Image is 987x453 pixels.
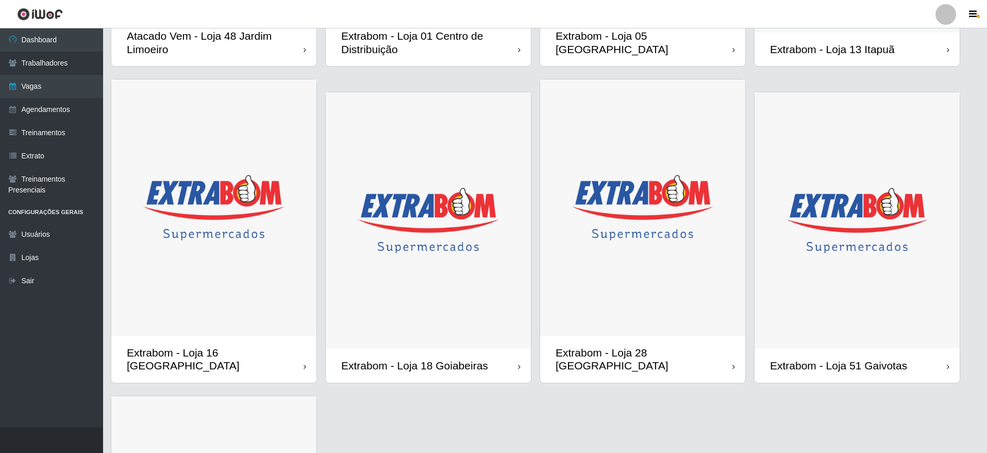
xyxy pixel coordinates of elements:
div: Extrabom - Loja 13 Itapuã [770,43,895,56]
div: Extrabom - Loja 05 [GEOGRAPHIC_DATA] [556,29,732,55]
div: Atacado Vem - Loja 48 Jardim Limoeiro [127,29,304,55]
a: Extrabom - Loja 28 [GEOGRAPHIC_DATA] [540,79,745,383]
img: CoreUI Logo [17,8,63,21]
img: cardImg [111,79,316,336]
div: Extrabom - Loja 28 [GEOGRAPHIC_DATA] [556,346,732,372]
div: Extrabom - Loja 16 [GEOGRAPHIC_DATA] [127,346,304,372]
img: cardImg [540,79,745,336]
img: cardImg [755,92,960,349]
a: Extrabom - Loja 51 Gaivotas [755,92,960,383]
img: cardImg [326,92,531,349]
div: Extrabom - Loja 01 Centro de Distribuição [341,29,518,55]
div: Extrabom - Loja 51 Gaivotas [770,359,907,372]
a: Extrabom - Loja 18 Goiabeiras [326,92,531,383]
div: Extrabom - Loja 18 Goiabeiras [341,359,488,372]
a: Extrabom - Loja 16 [GEOGRAPHIC_DATA] [111,79,316,383]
